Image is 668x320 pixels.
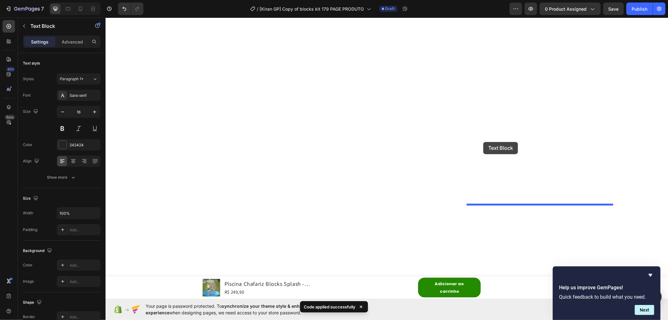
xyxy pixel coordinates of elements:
[23,142,33,148] div: Color
[260,6,364,12] span: [Kiran GP] Copy of blocks kit 179 PAGE PRODUTO
[603,3,624,15] button: Save
[632,6,647,12] div: Publish
[313,260,375,280] button: Adicionar ao carrinho
[70,142,99,148] div: 242424
[23,298,43,307] div: Shape
[559,284,654,291] h2: Help us improve GemPages!
[146,303,321,315] span: synchronize your theme style & enhance your experience
[57,73,101,85] button: Paragraph 1*
[608,6,619,12] span: Save
[118,271,219,278] div: R$ 249,90
[23,210,33,216] div: Width
[23,108,39,116] div: Size
[635,305,654,315] button: Next question
[146,303,346,316] span: Your page is password protected. To when designing pages, we need access to your store password.
[626,3,653,15] button: Publish
[6,67,15,72] div: 450
[62,39,83,45] p: Advanced
[23,157,40,165] div: Align
[70,263,99,268] div: Add...
[23,279,34,284] div: Image
[30,22,84,30] p: Text Block
[70,279,99,285] div: Add...
[23,227,37,233] div: Padding
[559,294,654,300] p: Quick feedback to build what you need.
[5,115,15,120] div: Beta
[118,262,219,271] h1: Piscina Chafariz Blocks Splash - Promoção especial de verão
[70,227,99,233] div: Add...
[23,60,40,66] div: Text style
[3,3,47,15] button: 7
[559,271,654,315] div: Help us improve GemPages!
[386,6,395,12] span: Draft
[23,92,31,98] div: Font
[41,5,44,13] p: 7
[31,39,49,45] p: Settings
[57,207,100,219] input: Auto
[23,76,34,82] div: Styles
[70,314,99,320] div: Add...
[118,3,143,15] div: Undo/Redo
[23,247,53,255] div: Background
[647,271,654,279] button: Hide survey
[23,314,35,320] div: Border
[70,93,99,98] div: Sans-serif
[23,194,39,203] div: Size
[23,262,33,268] div: Color
[257,6,259,12] span: /
[47,174,76,181] div: Show more
[545,6,587,12] span: 0 product assigned
[60,76,83,82] span: Paragraph 1*
[304,304,355,310] p: Code applied successfully
[320,263,368,277] div: Adicionar ao carrinho
[106,18,668,299] iframe: Design area
[540,3,601,15] button: 0 product assigned
[23,172,101,183] button: Show more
